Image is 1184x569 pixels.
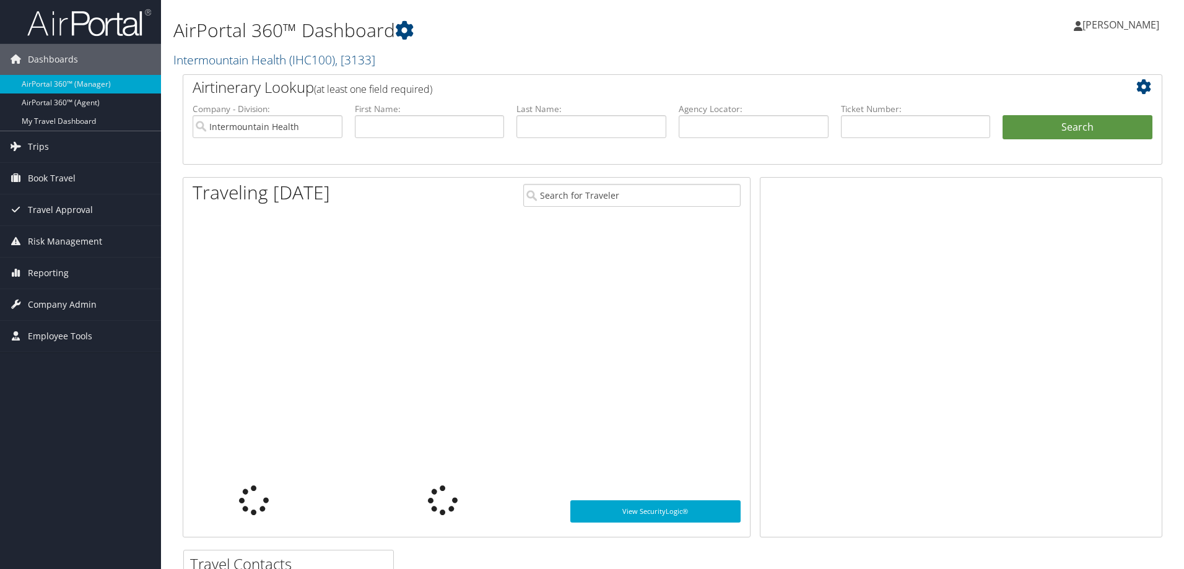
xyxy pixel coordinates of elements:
[28,194,93,225] span: Travel Approval
[355,103,505,115] label: First Name:
[314,82,432,96] span: (at least one field required)
[173,51,375,68] a: Intermountain Health
[28,44,78,75] span: Dashboards
[193,77,1071,98] h2: Airtinerary Lookup
[193,103,342,115] label: Company - Division:
[679,103,829,115] label: Agency Locator:
[173,17,839,43] h1: AirPortal 360™ Dashboard
[28,258,69,289] span: Reporting
[28,321,92,352] span: Employee Tools
[28,131,49,162] span: Trips
[570,500,741,523] a: View SecurityLogic®
[335,51,375,68] span: , [ 3133 ]
[27,8,151,37] img: airportal-logo.png
[523,184,741,207] input: Search for Traveler
[193,180,330,206] h1: Traveling [DATE]
[516,103,666,115] label: Last Name:
[1074,6,1172,43] a: [PERSON_NAME]
[841,103,991,115] label: Ticket Number:
[1003,115,1152,140] button: Search
[28,289,97,320] span: Company Admin
[289,51,335,68] span: ( IHC100 )
[28,163,76,194] span: Book Travel
[1082,18,1159,32] span: [PERSON_NAME]
[28,226,102,257] span: Risk Management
